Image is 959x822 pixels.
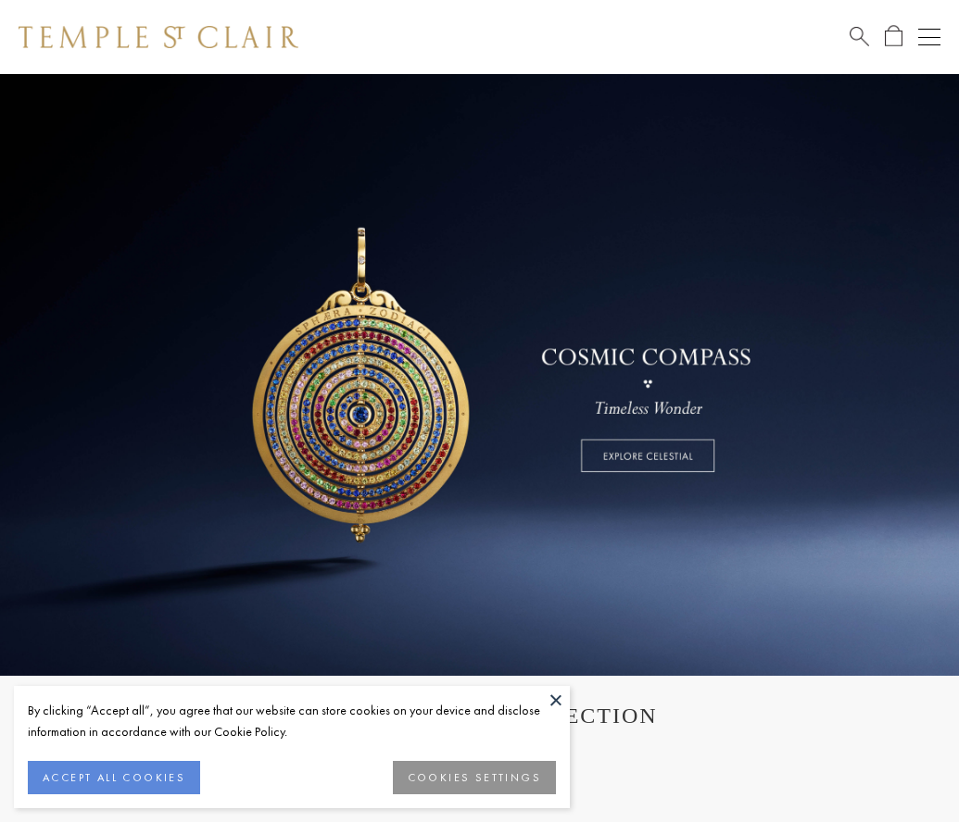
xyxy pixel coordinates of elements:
button: ACCEPT ALL COOKIES [28,761,200,794]
div: By clicking “Accept all”, you agree that our website can store cookies on your device and disclos... [28,700,556,742]
img: Temple St. Clair [19,26,298,48]
a: Search [850,25,869,48]
button: Open navigation [918,26,940,48]
button: COOKIES SETTINGS [393,761,556,794]
a: Open Shopping Bag [885,25,902,48]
